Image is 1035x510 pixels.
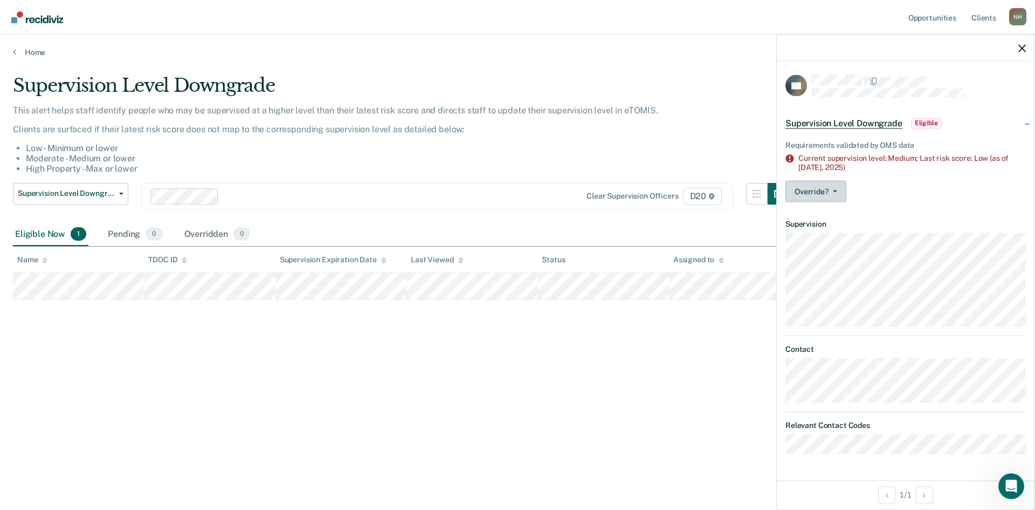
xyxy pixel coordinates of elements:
span: 2025) [825,163,845,172]
dt: Relevant Contact Codes [785,420,1026,430]
div: TDOC ID [148,255,187,264]
button: Override? [785,180,846,202]
li: Moderate - Medium or lower [26,153,789,164]
div: Overridden [182,223,253,247]
p: This alert helps staff identify people who may be supervised at a higher level than their latest ... [13,105,789,115]
span: 0 [233,227,250,241]
div: Eligible Now [13,223,88,247]
button: Next Opportunity [916,486,933,504]
button: Profile dropdown button [1009,8,1026,25]
div: Supervision Level DowngradeEligible [777,106,1034,140]
div: Supervision Level Downgrade [13,74,789,105]
div: Last Viewed [411,255,463,264]
span: Supervision Level Downgrade [785,118,902,128]
a: Home [13,47,1022,57]
span: Eligible [911,118,942,128]
div: Clear supervision officers [586,192,678,201]
div: Status [542,255,565,264]
img: Recidiviz [11,11,63,23]
span: 1 [71,227,86,241]
div: Supervision Expiration Date [280,255,387,264]
li: High Property - Max or lower [26,164,789,174]
div: Pending [106,223,164,247]
div: Assigned to [673,255,724,264]
iframe: Intercom live chat [998,473,1024,499]
span: 0 [146,227,162,241]
dt: Supervision [785,219,1026,228]
button: Previous Opportunity [878,486,895,504]
span: Supervision Level Downgrade [18,189,115,198]
dt: Contact [785,345,1026,354]
div: N H [1009,8,1026,25]
div: 1 / 1 [777,480,1034,509]
span: D20 [683,188,722,205]
div: Current supervision level: Medium; Last risk score: Low (as of [DATE], [798,154,1026,172]
p: Clients are surfaced if their latest risk score does not map to the corresponding supervision lev... [13,124,789,134]
div: Name [17,255,47,264]
li: Low - Minimum or lower [26,143,789,153]
div: Requirements validated by OMS data [785,140,1026,149]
